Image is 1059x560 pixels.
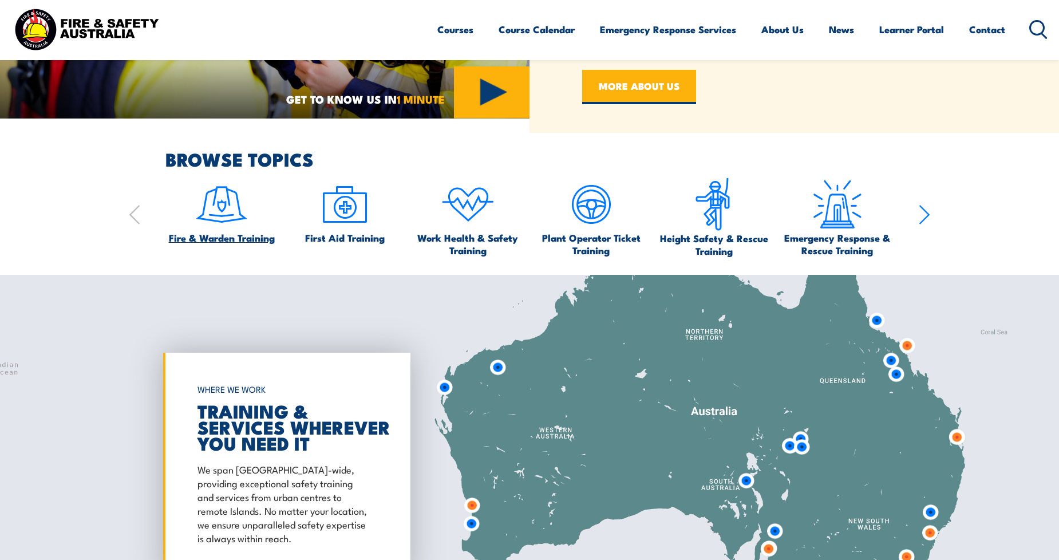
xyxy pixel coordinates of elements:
strong: 1 MINUTE [397,90,445,107]
a: Fire & Warden Training [169,178,275,244]
a: Emergency Response & Rescue Training [781,178,894,257]
a: MORE ABOUT US [582,70,696,104]
img: icon-1 [195,178,248,231]
p: We span [GEOGRAPHIC_DATA]-wide, providing exceptional safety training and services from urban cen... [197,462,370,545]
a: Learner Portal [879,14,944,45]
a: Plant Operator Ticket Training [535,178,647,257]
img: Emergency Response Icon [811,178,864,231]
span: First Aid Training [305,231,385,244]
a: Work Health & Safety Training [412,178,524,257]
span: Plant Operator Ticket Training [535,231,647,257]
span: Height Safety & Rescue Training [658,232,770,257]
a: First Aid Training [305,178,385,244]
h2: TRAINING & SERVICES WHEREVER YOU NEED IT [197,403,370,451]
img: icon-4 [441,178,495,231]
a: Height Safety & Rescue Training [658,178,770,257]
h2: BROWSE TOPICS [165,151,930,167]
a: Contact [969,14,1005,45]
a: Course Calendar [499,14,575,45]
span: Work Health & Safety Training [412,231,524,257]
a: About Us [761,14,804,45]
span: Fire & Warden Training [169,231,275,244]
h6: WHERE WE WORK [197,379,370,400]
span: Emergency Response & Rescue Training [781,231,894,257]
img: icon-6 [687,178,741,232]
a: Emergency Response Services [600,14,736,45]
img: icon-5 [564,178,618,231]
span: GET TO KNOW US IN [286,94,445,104]
img: icon-2 [318,178,372,231]
a: News [829,14,854,45]
a: Courses [437,14,473,45]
